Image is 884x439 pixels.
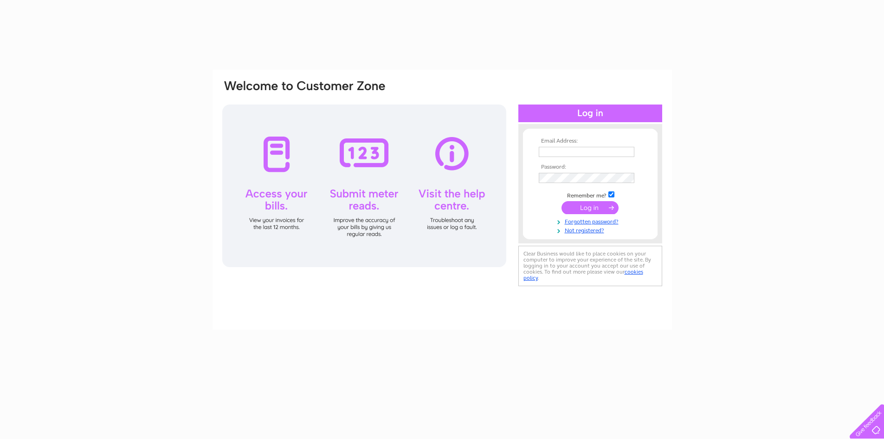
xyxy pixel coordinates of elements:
[536,164,644,170] th: Password:
[539,225,644,234] a: Not registered?
[561,201,619,214] input: Submit
[518,246,662,286] div: Clear Business would like to place cookies on your computer to improve your experience of the sit...
[536,138,644,144] th: Email Address:
[536,190,644,199] td: Remember me?
[523,269,643,281] a: cookies policy
[539,216,644,225] a: Forgotten password?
